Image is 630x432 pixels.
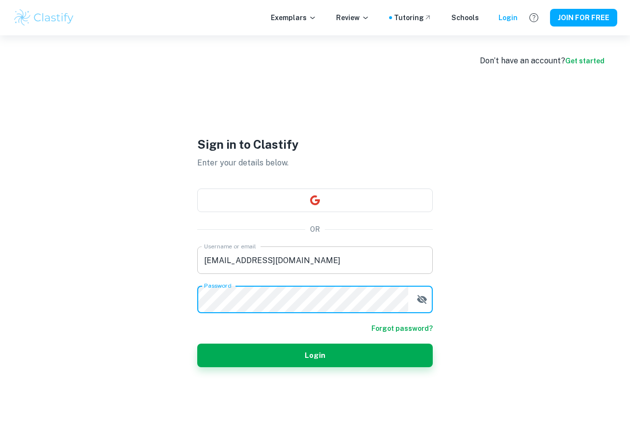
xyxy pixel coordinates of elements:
button: JOIN FOR FREE [550,9,617,27]
a: Login [499,12,518,23]
button: Help and Feedback [525,9,542,26]
h1: Sign in to Clastify [197,135,433,153]
p: Exemplars [271,12,316,23]
p: Enter your details below. [197,157,433,169]
a: Forgot password? [371,323,433,334]
p: OR [310,224,320,235]
label: Username or email [204,242,256,250]
a: Tutoring [394,12,432,23]
div: Don’t have an account? [480,55,604,67]
img: Clastify logo [13,8,75,27]
a: Schools [451,12,479,23]
a: Get started [565,57,604,65]
label: Password [204,281,231,290]
p: Review [336,12,369,23]
button: Login [197,344,433,367]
